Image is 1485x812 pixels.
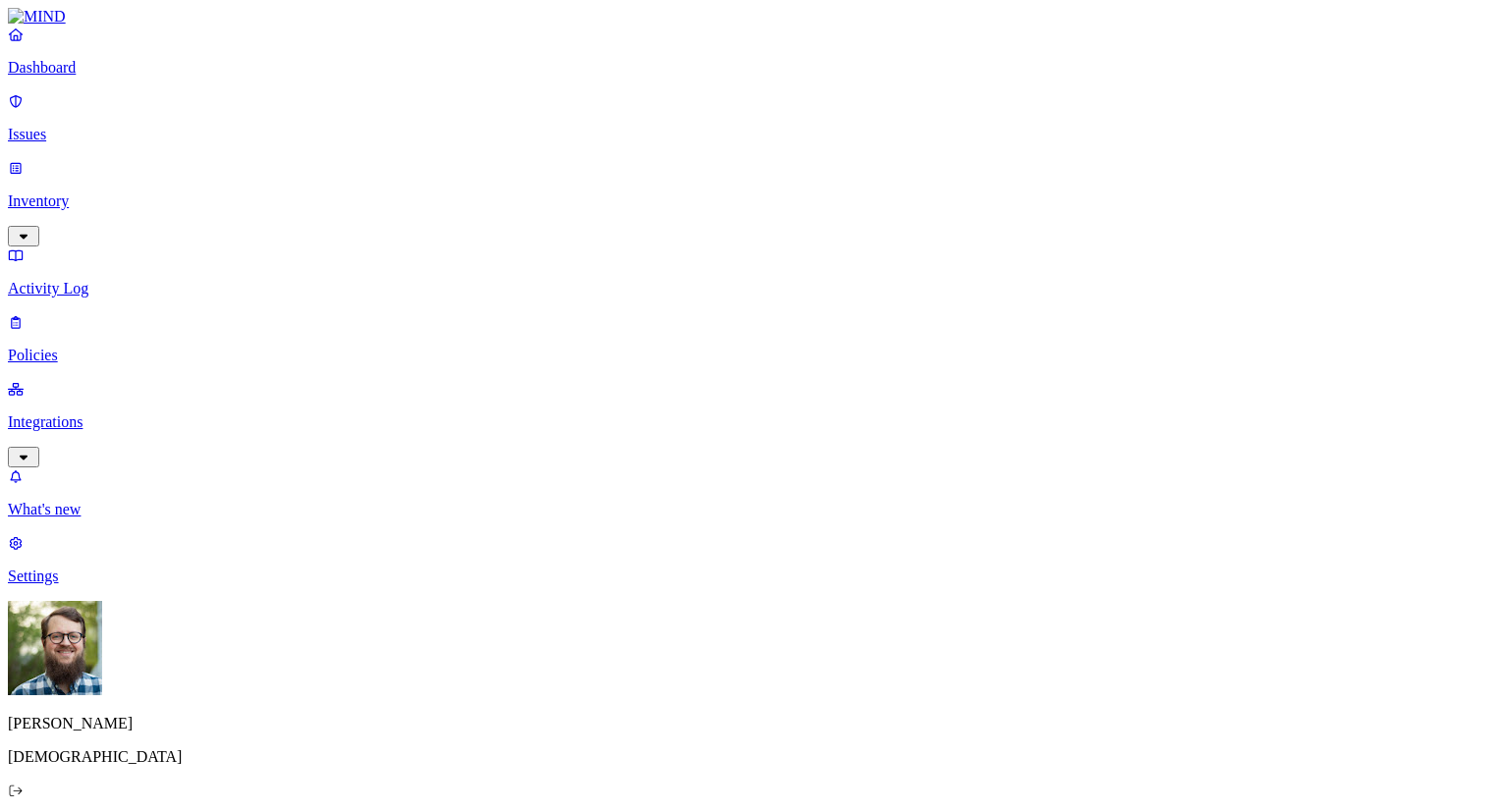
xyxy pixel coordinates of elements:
[8,501,1477,518] p: What's new
[8,601,102,695] img: Rick Heil
[8,568,1477,585] p: Settings
[8,8,1477,26] a: MIND
[8,313,1477,364] a: Policies
[8,467,1477,518] a: What's new
[8,534,1477,585] a: Settings
[8,413,1477,431] p: Integrations
[8,126,1477,143] p: Issues
[8,26,1477,77] a: Dashboard
[8,347,1477,364] p: Policies
[8,246,1477,298] a: Activity Log
[8,159,1477,244] a: Inventory
[8,715,1477,732] p: [PERSON_NAME]
[8,280,1477,298] p: Activity Log
[8,748,1477,766] p: [DEMOGRAPHIC_DATA]
[8,59,1477,77] p: Dashboard
[8,192,1477,210] p: Inventory
[8,8,66,26] img: MIND
[8,92,1477,143] a: Issues
[8,380,1477,464] a: Integrations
